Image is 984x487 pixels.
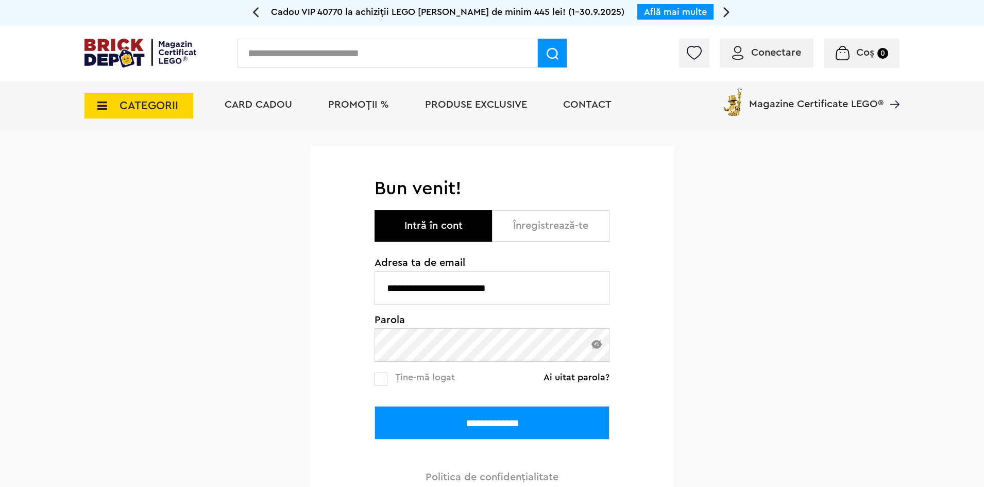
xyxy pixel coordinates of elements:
[856,47,874,58] span: Coș
[749,86,884,109] span: Magazine Certificate LEGO®
[544,372,609,382] a: Ai uitat parola?
[375,315,609,325] span: Parola
[732,47,801,58] a: Conectare
[425,99,527,110] a: Produse exclusive
[884,86,900,96] a: Magazine Certificate LEGO®
[395,373,455,382] span: Ține-mă logat
[271,7,624,16] span: Cadou VIP 40770 la achiziții LEGO [PERSON_NAME] de minim 445 lei! (1-30.9.2025)
[644,7,707,16] a: Află mai multe
[120,100,178,111] span: CATEGORII
[877,48,888,59] small: 0
[426,472,558,482] a: Politica de confidenţialitate
[225,99,292,110] a: Card Cadou
[492,210,609,242] button: Înregistrează-te
[751,47,801,58] span: Conectare
[563,99,612,110] a: Contact
[375,258,609,268] span: Adresa ta de email
[375,210,492,242] button: Intră în cont
[328,99,389,110] a: PROMOȚII %
[375,177,609,200] h1: Bun venit!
